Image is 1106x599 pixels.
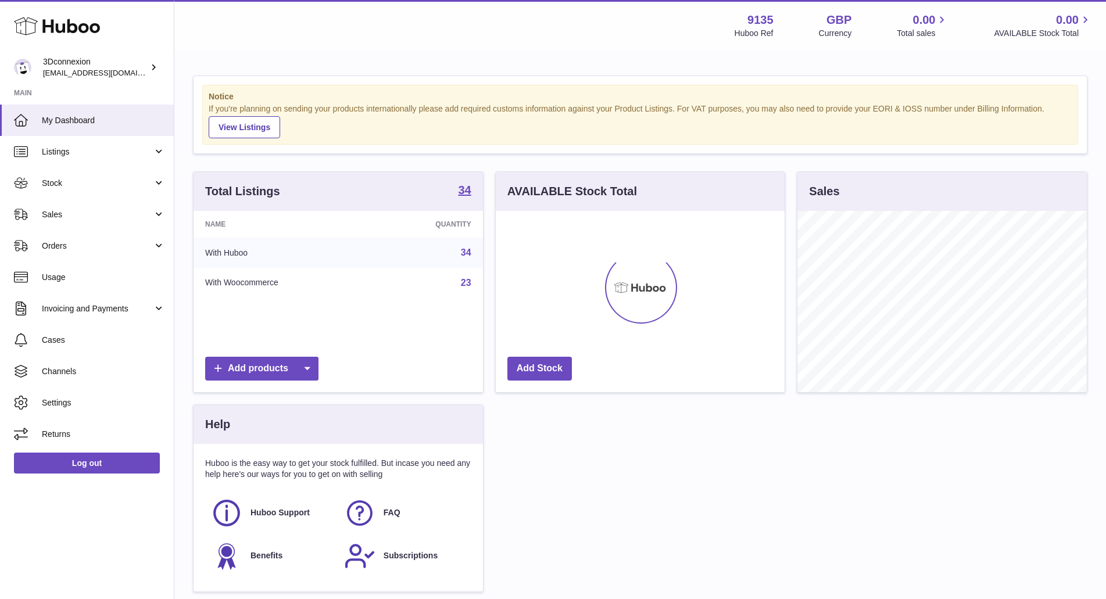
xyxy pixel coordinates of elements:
[897,28,948,39] span: Total sales
[43,56,148,78] div: 3Dconnexion
[913,12,936,28] span: 0.00
[205,458,471,480] p: Huboo is the easy way to get your stock fulfilled. But incase you need any help here's our ways f...
[1056,12,1079,28] span: 0.00
[994,28,1092,39] span: AVAILABLE Stock Total
[205,184,280,199] h3: Total Listings
[42,335,165,346] span: Cases
[42,241,153,252] span: Orders
[747,12,774,28] strong: 9135
[994,12,1092,39] a: 0.00 AVAILABLE Stock Total
[42,209,153,220] span: Sales
[507,184,637,199] h3: AVAILABLE Stock Total
[250,507,310,518] span: Huboo Support
[809,184,839,199] h3: Sales
[209,103,1072,138] div: If you're planning on sending your products internationally please add required customs informati...
[735,28,774,39] div: Huboo Ref
[250,550,282,561] span: Benefits
[42,366,165,377] span: Channels
[42,397,165,408] span: Settings
[211,540,332,572] a: Benefits
[209,116,280,138] a: View Listings
[205,357,318,381] a: Add products
[42,303,153,314] span: Invoicing and Payments
[194,268,373,298] td: With Woocommerce
[373,211,483,238] th: Quantity
[819,28,852,39] div: Currency
[194,211,373,238] th: Name
[461,278,471,288] a: 23
[194,238,373,268] td: With Huboo
[43,68,171,77] span: [EMAIL_ADDRESS][DOMAIN_NAME]
[507,357,572,381] a: Add Stock
[42,429,165,440] span: Returns
[897,12,948,39] a: 0.00 Total sales
[42,115,165,126] span: My Dashboard
[384,507,400,518] span: FAQ
[384,550,438,561] span: Subscriptions
[42,178,153,189] span: Stock
[42,146,153,157] span: Listings
[211,497,332,529] a: Huboo Support
[42,272,165,283] span: Usage
[458,184,471,196] strong: 34
[458,184,471,198] a: 34
[826,12,851,28] strong: GBP
[344,497,466,529] a: FAQ
[209,91,1072,102] strong: Notice
[205,417,230,432] h3: Help
[14,453,160,474] a: Log out
[344,540,466,572] a: Subscriptions
[461,248,471,257] a: 34
[14,59,31,76] img: order_eu@3dconnexion.com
